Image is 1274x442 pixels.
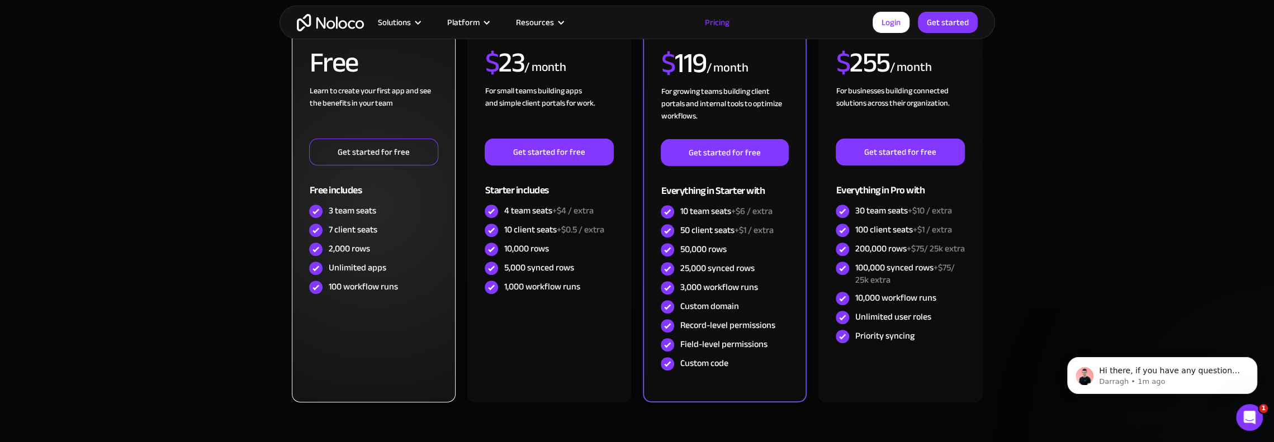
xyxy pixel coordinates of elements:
div: 3,000 workflow runs [680,281,757,293]
div: 10,000 rows [504,243,548,255]
div: Platform [447,15,480,30]
div: 10 team seats [680,205,772,217]
div: 3 team seats [328,205,376,217]
div: 10,000 workflow runs [855,292,936,304]
div: / month [524,59,566,77]
div: Unlimited apps [328,262,386,274]
div: Field-level permissions [680,338,767,350]
div: 100 client seats [855,224,951,236]
div: 1,000 workflow runs [504,281,580,293]
div: 25,000 synced rows [680,262,754,274]
div: Custom domain [680,300,738,312]
iframe: Intercom live chat [1236,404,1263,431]
span: 1 [1259,404,1268,413]
div: 200,000 rows [855,243,964,255]
div: 10 client seats [504,224,604,236]
h2: 255 [836,49,889,77]
a: home [297,14,364,31]
a: Get started for free [661,139,788,166]
div: 30 team seats [855,205,951,217]
a: Get started for free [309,139,438,165]
div: / month [889,59,931,77]
span: +$6 / extra [731,203,772,220]
div: / month [706,59,748,77]
div: Free includes [309,165,438,202]
div: 2,000 rows [328,243,370,255]
div: Everything in Starter with [661,166,788,202]
div: For businesses building connected solutions across their organization. ‍ [836,85,964,139]
div: Starter includes [485,165,613,202]
span: +$75/ 25k extra [855,259,954,288]
div: Custom code [680,357,728,369]
span: +$1 / extra [734,222,773,239]
div: Learn to create your first app and see the benefits in your team ‍ [309,85,438,139]
div: 4 team seats [504,205,593,217]
h2: 119 [661,49,706,77]
div: Everything in Pro with [836,165,964,202]
span: +$10 / extra [907,202,951,219]
span: +$0.5 / extra [556,221,604,238]
span: $ [661,37,675,89]
div: 7 client seats [328,224,377,236]
a: Login [873,12,910,33]
div: Priority syncing [855,330,914,342]
div: For small teams building apps and simple client portals for work. ‍ [485,85,613,139]
a: Get started for free [836,139,964,165]
span: $ [485,36,499,89]
span: $ [836,36,850,89]
div: Solutions [364,15,433,30]
div: Resources [516,15,554,30]
iframe: Intercom notifications message [1050,334,1274,412]
div: Unlimited user roles [855,311,931,323]
h2: 23 [485,49,524,77]
div: 5,000 synced rows [504,262,574,274]
a: Pricing [691,15,743,30]
div: Platform [433,15,502,30]
div: 50 client seats [680,224,773,236]
div: Solutions [378,15,411,30]
div: 100 workflow runs [328,281,397,293]
a: Get started [918,12,978,33]
div: 100,000 synced rows [855,262,964,286]
div: Record-level permissions [680,319,775,331]
div: For growing teams building client portals and internal tools to optimize workflows. [661,85,788,139]
span: +$75/ 25k extra [906,240,964,257]
div: 50,000 rows [680,243,726,255]
a: Get started for free [485,139,613,165]
span: +$4 / extra [552,202,593,219]
div: Resources [502,15,576,30]
h2: Free [309,49,358,77]
span: +$1 / extra [912,221,951,238]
